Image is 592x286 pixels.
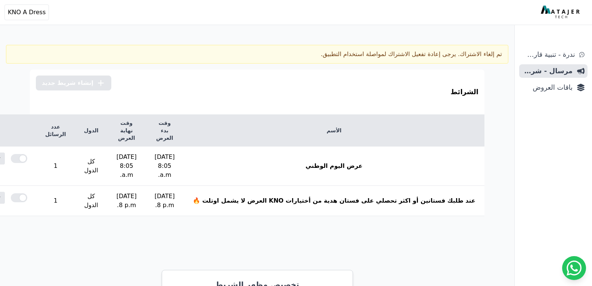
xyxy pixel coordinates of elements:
[522,49,575,60] span: ندرة - تنبية قارب علي النفاذ
[108,115,146,147] th: وقت نهاية العرض
[36,186,75,216] td: 1
[4,4,49,20] button: KNO A Dress
[146,115,184,147] th: وقت بدء العرض
[75,186,108,216] td: كل الدول
[450,87,478,97] h3: الشرائط
[36,115,75,147] th: عدد الرسائل
[108,147,146,186] td: [DATE] 8:05 a.m.
[184,147,484,186] th: عرض اليوم الوطني
[6,45,508,64] div: تم إلغاء الاشتراك. يرجى إعادة تفعيل الاشتراك لمواصلة استخدام التطبيق.
[146,147,184,186] td: [DATE] 8:05 a.m.
[75,115,108,147] th: الدول
[42,79,93,87] span: إنشاء شريط جديد
[36,147,75,186] td: 1
[108,186,146,216] td: [DATE] 8 p.m.
[522,66,573,76] span: مرسال - شريط دعاية
[146,186,184,216] td: [DATE] 8 p.m.
[36,99,111,108] span: إنشاء شريط جديد
[522,82,573,93] span: باقات العروض
[541,6,582,19] img: MatajerTech Logo
[184,115,484,147] th: الأسم
[8,8,46,17] span: KNO A Dress
[75,147,108,186] td: كل الدول
[184,186,484,216] th: عند طلبك فستانين أو اكثر تحصلي على فستان هدية من أختيارات KNO العرض لا يشمل اوتلت 🔥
